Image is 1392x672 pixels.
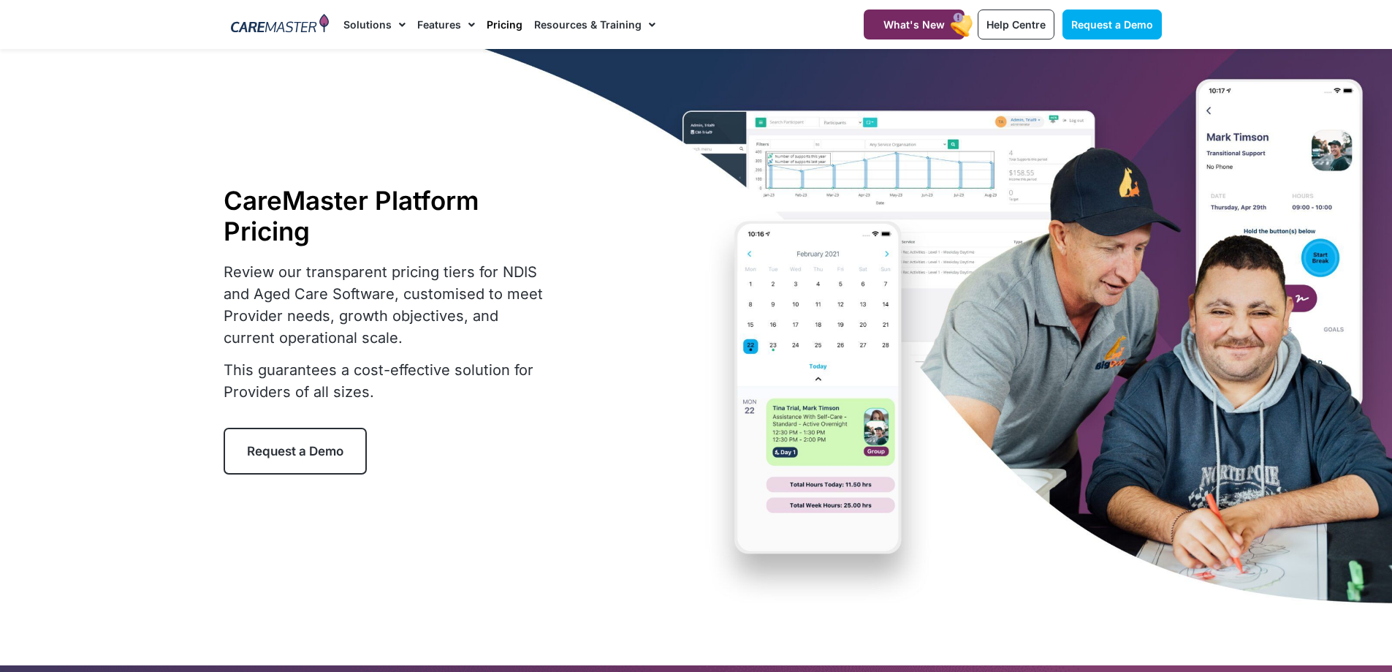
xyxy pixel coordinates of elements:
[1071,18,1153,31] span: Request a Demo
[864,10,965,39] a: What's New
[978,10,1054,39] a: Help Centre
[224,185,552,246] h1: CareMaster Platform Pricing
[986,18,1046,31] span: Help Centre
[1062,10,1162,39] a: Request a Demo
[247,444,343,458] span: Request a Demo
[224,261,552,349] p: Review our transparent pricing tiers for NDIS and Aged Care Software, customised to meet Provider...
[224,359,552,403] p: This guarantees a cost-effective solution for Providers of all sizes.
[883,18,945,31] span: What's New
[231,14,330,36] img: CareMaster Logo
[224,428,367,475] a: Request a Demo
